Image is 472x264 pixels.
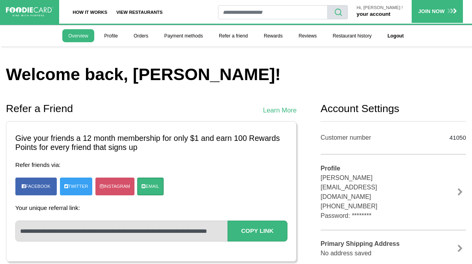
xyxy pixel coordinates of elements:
a: Learn More [263,105,297,115]
span: No address saved [321,250,371,257]
div: [PERSON_NAME] [EMAIL_ADDRESS][DOMAIN_NAME] [PHONE_NUMBER] Password: ******** [321,164,424,221]
a: Orders [128,29,155,42]
a: Payment methods [158,29,209,42]
span: Twitter [68,183,88,190]
a: Email [137,178,163,195]
a: Profile [98,29,124,42]
b: Profile [321,165,340,172]
b: Primary Shipping Address [321,240,399,247]
h2: Refer a Friend [6,103,73,115]
a: Facebook [18,180,54,193]
span: Email [146,183,159,190]
a: your account [356,11,390,17]
span: Instagram [104,183,130,190]
a: Logout [381,29,410,42]
div: Customer number [321,133,424,142]
span: Facebook [26,184,50,189]
a: Reviews [293,29,323,42]
button: search [327,5,348,19]
h4: Refer friends via: [15,161,287,169]
a: Twitter [60,178,93,195]
a: Rewards [258,29,289,42]
h3: Give your friends a 12 month membership for only $1 and earn 100 Rewards Points for every friend ... [15,134,287,152]
a: Overview [62,29,94,42]
h2: Account Settings [321,103,466,115]
img: FoodieCard; Eat, Drink, Save, Donate [6,7,53,17]
h4: Your unique referral link: [15,204,287,212]
button: Copy Link [228,221,287,242]
p: Hi, [PERSON_NAME] ! [356,5,403,10]
div: 41050 [436,131,466,145]
a: Refer a friend [213,29,254,42]
a: Restaurant history [326,29,377,42]
input: restaurant search [218,5,328,19]
h1: Welcome back, [PERSON_NAME]! [6,64,466,85]
a: Instagram [95,178,134,195]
